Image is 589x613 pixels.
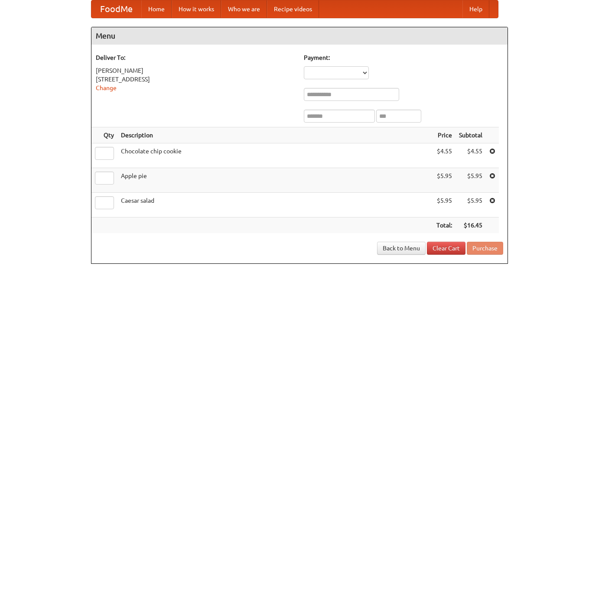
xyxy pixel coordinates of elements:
[221,0,267,18] a: Who we are
[91,127,117,143] th: Qty
[117,193,433,217] td: Caesar salad
[427,242,465,255] a: Clear Cart
[456,127,486,143] th: Subtotal
[91,27,508,45] h4: Menu
[141,0,172,18] a: Home
[267,0,319,18] a: Recipe videos
[91,0,141,18] a: FoodMe
[117,127,433,143] th: Description
[433,127,456,143] th: Price
[96,75,295,84] div: [STREET_ADDRESS]
[467,242,503,255] button: Purchase
[96,66,295,75] div: [PERSON_NAME]
[117,168,433,193] td: Apple pie
[456,168,486,193] td: $5.95
[456,193,486,217] td: $5.95
[377,242,426,255] a: Back to Menu
[456,217,486,234] th: $16.45
[304,53,503,62] h5: Payment:
[433,217,456,234] th: Total:
[433,168,456,193] td: $5.95
[433,143,456,168] td: $4.55
[456,143,486,168] td: $4.55
[117,143,433,168] td: Chocolate chip cookie
[96,84,117,91] a: Change
[433,193,456,217] td: $5.95
[462,0,489,18] a: Help
[172,0,221,18] a: How it works
[96,53,295,62] h5: Deliver To:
